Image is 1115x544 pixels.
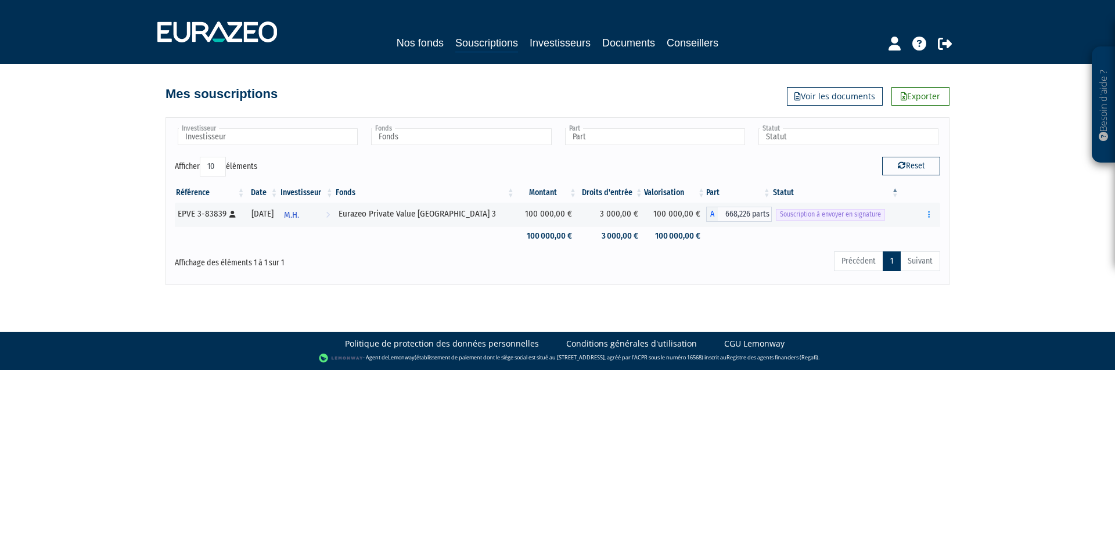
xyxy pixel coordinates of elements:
a: Documents [602,35,655,51]
th: Fonds: activer pour trier la colonne par ordre croissant [334,183,516,203]
span: 668,226 parts [718,207,772,222]
div: [DATE] [250,208,275,220]
a: Nos fonds [397,35,444,51]
a: Investisseurs [530,35,591,51]
td: 100 000,00 € [516,226,578,246]
i: [Français] Personne physique [229,211,236,218]
a: Conditions générales d'utilisation [566,338,697,350]
a: Lemonway [388,354,415,361]
th: Date: activer pour trier la colonne par ordre croissant [246,183,279,203]
div: A - Eurazeo Private Value Europe 3 [706,207,772,222]
a: Exporter [891,87,949,106]
a: CGU Lemonway [724,338,785,350]
span: M.H. [284,204,299,226]
td: 100 000,00 € [644,203,706,226]
p: Besoin d'aide ? [1097,53,1110,157]
a: M.H. [279,203,334,226]
h4: Mes souscriptions [166,87,278,101]
a: Registre des agents financiers (Regafi) [726,354,818,361]
div: Eurazeo Private Value [GEOGRAPHIC_DATA] 3 [339,208,512,220]
a: Souscriptions [455,35,518,53]
img: 1732889491-logotype_eurazeo_blanc_rvb.png [157,21,277,42]
a: Politique de protection des données personnelles [345,338,539,350]
span: Souscription à envoyer en signature [776,209,885,220]
td: 3 000,00 € [578,203,644,226]
button: Reset [882,157,940,175]
select: Afficheréléments [200,157,226,176]
th: Référence : activer pour trier la colonne par ordre croissant [175,183,246,203]
img: logo-lemonway.png [319,352,364,364]
div: Affichage des éléments 1 à 1 sur 1 [175,250,484,269]
td: 3 000,00 € [578,226,644,246]
td: 100 000,00 € [516,203,578,226]
span: A [706,207,718,222]
th: Valorisation: activer pour trier la colonne par ordre croissant [644,183,706,203]
div: EPVE 3-83839 [178,208,242,220]
th: Part: activer pour trier la colonne par ordre croissant [706,183,772,203]
td: 100 000,00 € [644,226,706,246]
i: Voir l'investisseur [326,204,330,226]
th: Investisseur: activer pour trier la colonne par ordre croissant [279,183,334,203]
th: Droits d'entrée: activer pour trier la colonne par ordre croissant [578,183,644,203]
div: - Agent de (établissement de paiement dont le siège social est situé au [STREET_ADDRESS], agréé p... [12,352,1103,364]
label: Afficher éléments [175,157,257,176]
a: Conseillers [667,35,718,51]
th: Statut : activer pour trier la colonne par ordre d&eacute;croissant [772,183,900,203]
a: Voir les documents [787,87,883,106]
th: Montant: activer pour trier la colonne par ordre croissant [516,183,578,203]
a: 1 [883,251,901,271]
